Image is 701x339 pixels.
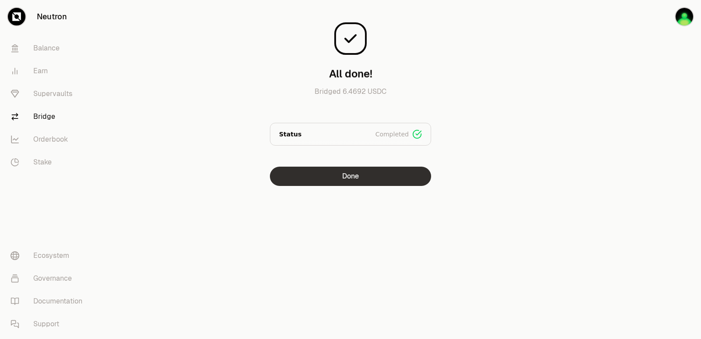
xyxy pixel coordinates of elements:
[375,130,409,139] span: Completed
[4,267,95,290] a: Governance
[4,82,95,105] a: Supervaults
[279,130,301,139] p: Status
[4,105,95,128] a: Bridge
[4,60,95,82] a: Earn
[4,313,95,335] a: Support
[329,67,372,81] h3: All done!
[4,37,95,60] a: Balance
[4,151,95,174] a: Stake
[676,8,693,25] img: sandy mercy
[4,128,95,151] a: Orderbook
[270,86,431,107] p: Bridged 6.4692 USDC
[4,290,95,313] a: Documentation
[4,244,95,267] a: Ecosystem
[270,167,431,186] button: Done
